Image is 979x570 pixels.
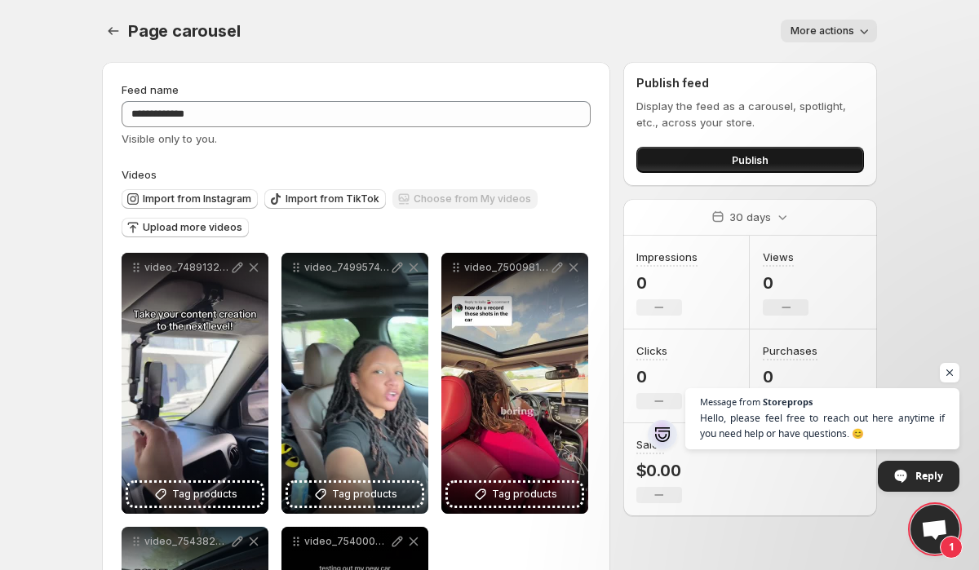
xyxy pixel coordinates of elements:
[144,535,229,548] p: video_7543826795506748686
[441,253,588,514] div: video_7500981464767434014 1Tag products
[791,24,854,38] span: More actions
[636,147,864,173] button: Publish
[122,189,258,209] button: Import from Instagram
[781,20,877,42] button: More actions
[910,505,959,554] div: Open chat
[144,261,229,274] p: video_7489132546211499307
[732,152,769,168] span: Publish
[763,367,817,387] p: 0
[636,75,864,91] h2: Publish feed
[636,342,667,359] h3: Clicks
[264,189,386,209] button: Import from TikTok
[464,261,549,274] p: video_7500981464767434014 1
[122,218,249,237] button: Upload more videos
[636,273,698,293] p: 0
[763,342,817,359] h3: Purchases
[122,253,268,514] div: video_7489132546211499307Tag products
[128,483,262,506] button: Tag products
[636,249,698,265] h3: Impressions
[332,486,397,502] span: Tag products
[636,367,682,387] p: 0
[143,192,251,205] span: Import from Instagram
[763,397,813,406] span: Storeprops
[122,168,157,181] span: Videos
[304,535,389,548] p: video_7540003480908401950
[281,253,428,514] div: video_7499574039539764510Tag products
[102,20,125,42] button: Settings
[143,221,242,234] span: Upload more videos
[763,273,808,293] p: 0
[636,436,664,453] h3: Sales
[128,21,240,41] span: Page carousel
[915,462,943,490] span: Reply
[636,461,682,480] p: $0.00
[636,98,864,130] p: Display the feed as a carousel, spotlight, etc., across your store.
[122,83,179,96] span: Feed name
[763,249,794,265] h3: Views
[729,209,771,225] p: 30 days
[288,483,422,506] button: Tag products
[940,536,963,559] span: 1
[700,410,945,441] span: Hello, please feel free to reach out here anytime if you need help or have questions. 😊
[172,486,237,502] span: Tag products
[304,261,389,274] p: video_7499574039539764510
[448,483,582,506] button: Tag products
[700,397,760,406] span: Message from
[286,192,379,205] span: Import from TikTok
[492,486,557,502] span: Tag products
[122,132,217,145] span: Visible only to you.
